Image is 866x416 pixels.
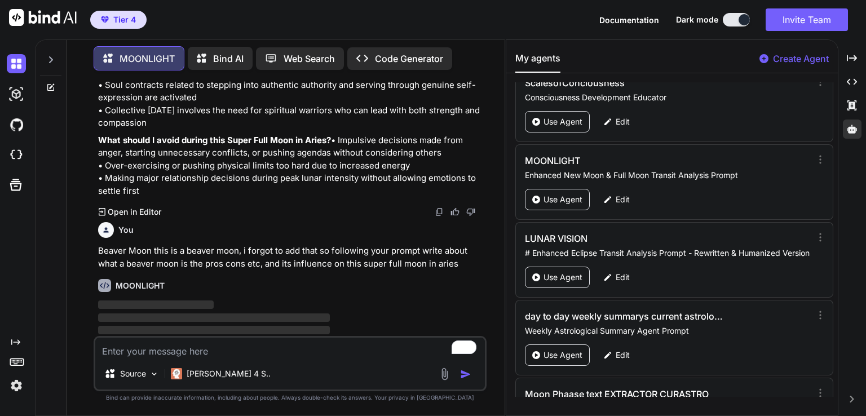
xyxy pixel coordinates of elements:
p: Edit [616,349,630,361]
h3: Moon Phaase text EXTRACTOR CURASTRO [525,387,725,401]
p: Bind AI [213,52,244,65]
button: Documentation [599,14,659,26]
p: Enhanced New Moon & Full Moon Transit Analysis Prompt [525,170,811,181]
h3: ScalesofConciousness [525,76,725,90]
h6: MOONLIGHT [116,280,165,291]
strong: What should I avoid during this Super Full Moon in Aries? [98,135,331,145]
img: Pick Models [149,369,159,379]
p: Beaver Moon this is a beaver moon, i forgot to add that so following your prompt write about what... [98,245,484,270]
p: Use Agent [544,349,582,361]
p: Open in Editor [108,206,161,218]
img: githubDark [7,115,26,134]
p: Consciousness Development Educator [525,92,811,103]
p: Edit [616,272,630,283]
img: cloudideIcon [7,145,26,165]
img: Bind AI [9,9,77,26]
img: copy [435,207,444,216]
p: Bind can provide inaccurate information, including about people. Always double-check its answers.... [94,393,487,402]
img: darkChat [7,54,26,73]
p: Create Agent [773,52,829,65]
h3: day to day weekly summarys current astrology [525,309,725,323]
button: premiumTier 4 [90,11,147,29]
p: • Past-life themes around leadership, courage, and speaking truth to power may surface • Soul con... [98,54,484,130]
p: # Enhanced Eclipse Transit Analysis Prompt - Rewritten & Humanized Version [525,247,811,259]
p: Source [120,368,146,379]
img: icon [460,369,471,380]
span: Dark mode [676,14,718,25]
h3: LUNAR VISION [525,232,725,245]
textarea: To enrich screen reader interactions, please activate Accessibility in Grammarly extension settings [95,338,485,358]
h3: MOONLIGHT [525,154,725,167]
p: Use Agent [544,194,582,205]
span: Tier 4 [113,14,136,25]
img: dislike [466,207,475,216]
img: darkAi-studio [7,85,26,104]
p: Edit [616,116,630,127]
span: ‌ [98,326,330,334]
p: Use Agent [544,272,582,283]
h6: You [118,224,134,236]
p: MOONLIGHT [120,52,175,65]
img: premium [101,16,109,23]
img: Claude 4 Sonnet [171,368,182,379]
button: Invite Team [766,8,848,31]
img: settings [7,376,26,395]
button: My agents [515,51,560,73]
p: Use Agent [544,116,582,127]
p: Weekly Astrological Summary Agent Prompt [525,325,811,337]
p: • Impulsive decisions made from anger, starting unnecessary conflicts, or pushing agendas without... [98,134,484,198]
p: Edit [616,194,630,205]
span: ‌ [98,313,330,322]
p: Web Search [284,52,335,65]
span: Documentation [599,15,659,25]
span: ‌ [98,300,214,309]
p: Code Generator [375,52,443,65]
img: like [450,207,459,216]
p: [PERSON_NAME] 4 S.. [187,368,271,379]
img: attachment [438,368,451,380]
